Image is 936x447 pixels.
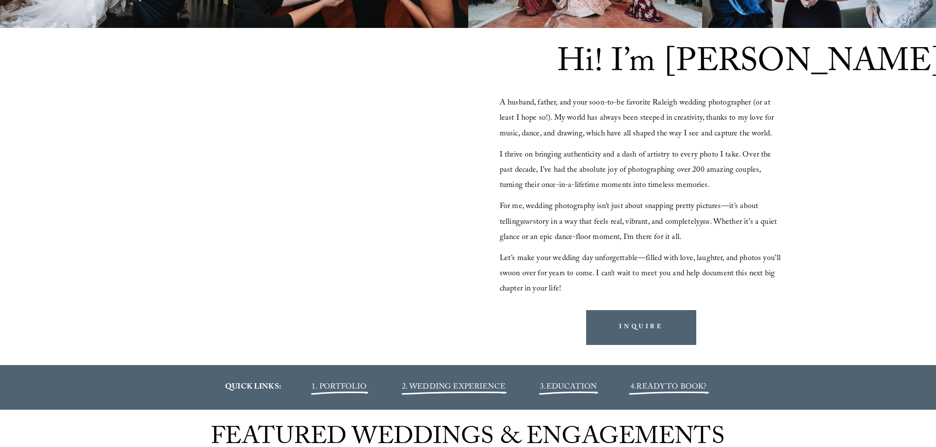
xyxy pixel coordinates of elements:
span: 3. [540,381,596,394]
span: I thrive on bringing authenticity and a dash of artistry to every photo I take. Over the past dec... [500,149,773,192]
a: EDUCATION [546,381,596,394]
a: 2. WEDDING EXPERIENCE [402,381,506,394]
a: READY TO BOOK? [636,381,707,394]
span: Let’s make your wedding day unforgettable—filled with love, laughter, and photos you’ll swoon ove... [500,252,783,296]
span: A husband, father, and your soon-to-be favorite Raleigh wedding photographer (or at least I hope ... [500,97,776,140]
em: your [520,216,533,229]
span: 4. [630,381,636,394]
a: 1. PORTFOLIO [312,381,367,394]
strong: QUICK LINKS: [225,381,281,394]
a: INQUIRE [586,310,696,345]
span: For me, wedding photography isn’t just about snapping pretty pictures—it’s about telling story in... [500,200,779,244]
em: you [700,216,709,229]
